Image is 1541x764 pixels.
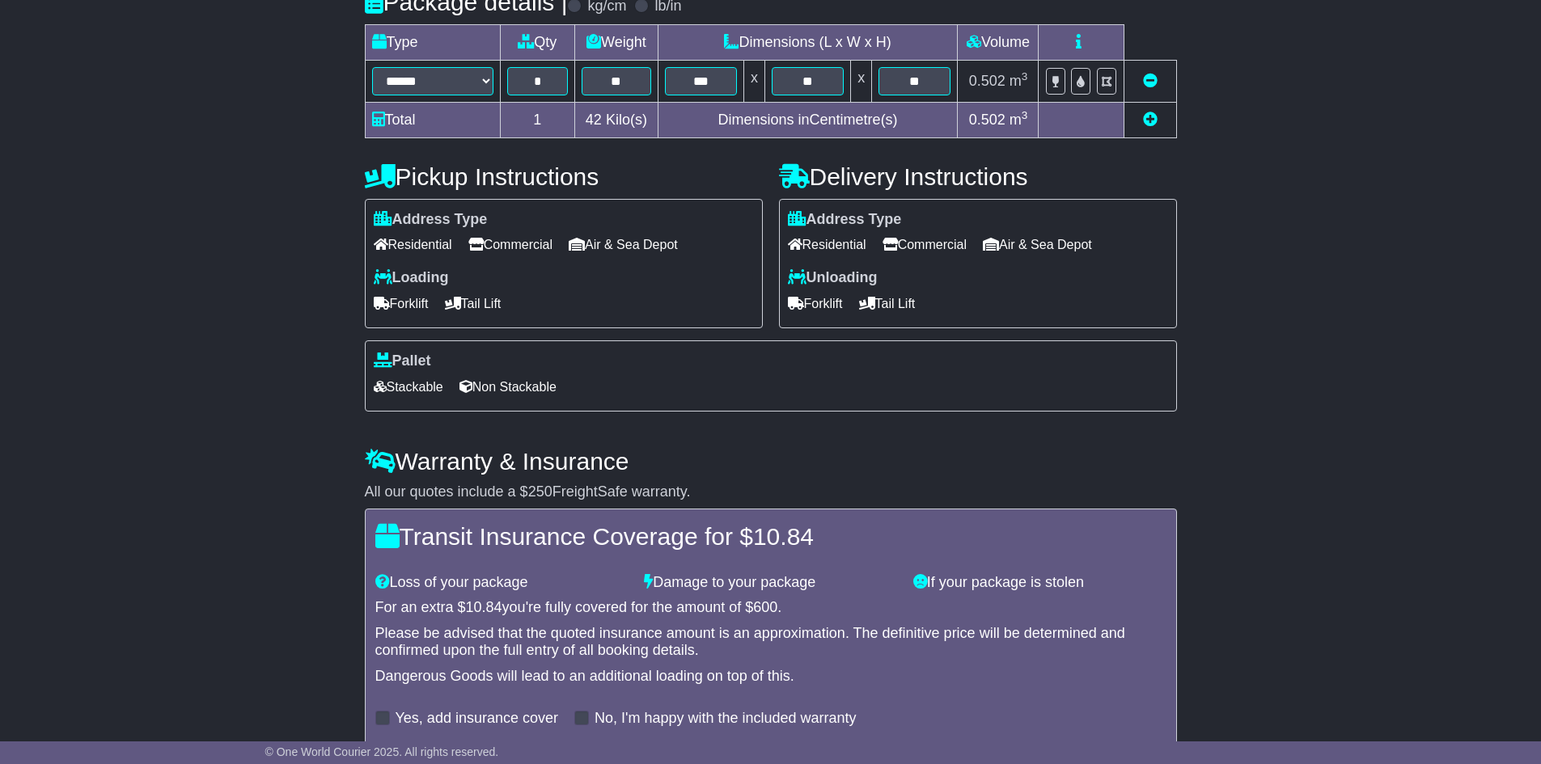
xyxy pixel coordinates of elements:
[905,574,1175,592] div: If your package is stolen
[374,374,443,399] span: Stackable
[788,232,866,257] span: Residential
[500,24,575,60] td: Qty
[753,523,814,550] span: 10.84
[969,73,1005,89] span: 0.502
[658,24,958,60] td: Dimensions (L x W x H)
[779,163,1177,190] h4: Delivery Instructions
[1143,73,1158,89] a: Remove this item
[1022,70,1028,82] sup: 3
[743,60,764,102] td: x
[500,102,575,137] td: 1
[466,599,502,615] span: 10.84
[374,352,431,370] label: Pallet
[859,291,916,316] span: Tail Lift
[958,24,1039,60] td: Volume
[468,232,552,257] span: Commercial
[1010,73,1028,89] span: m
[374,291,429,316] span: Forklift
[374,211,488,229] label: Address Type
[575,102,658,137] td: Kilo(s)
[586,112,602,128] span: 42
[883,232,967,257] span: Commercial
[753,599,777,615] span: 600
[1022,109,1028,121] sup: 3
[528,483,552,500] span: 250
[983,232,1092,257] span: Air & Sea Depot
[1010,112,1028,128] span: m
[658,102,958,137] td: Dimensions in Centimetre(s)
[365,24,500,60] td: Type
[788,291,843,316] span: Forklift
[374,269,449,287] label: Loading
[969,112,1005,128] span: 0.502
[367,574,637,592] div: Loss of your package
[788,211,902,229] label: Address Type
[396,710,558,728] label: Yes, add insurance cover
[375,523,1166,550] h4: Transit Insurance Coverage for $
[1143,112,1158,128] a: Add new item
[636,574,905,592] div: Damage to your package
[595,710,857,728] label: No, I'm happy with the included warranty
[374,232,452,257] span: Residential
[365,448,1177,475] h4: Warranty & Insurance
[365,102,500,137] td: Total
[788,269,878,287] label: Unloading
[365,163,763,190] h4: Pickup Instructions
[375,599,1166,617] div: For an extra $ you're fully covered for the amount of $ .
[569,232,678,257] span: Air & Sea Depot
[265,745,499,758] span: © One World Courier 2025. All rights reserved.
[375,668,1166,686] div: Dangerous Goods will lead to an additional loading on top of this.
[459,374,557,399] span: Non Stackable
[851,60,872,102] td: x
[445,291,502,316] span: Tail Lift
[365,483,1177,501] div: All our quotes include a $ FreightSafe warranty.
[375,625,1166,660] div: Please be advised that the quoted insurance amount is an approximation. The definitive price will...
[575,24,658,60] td: Weight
